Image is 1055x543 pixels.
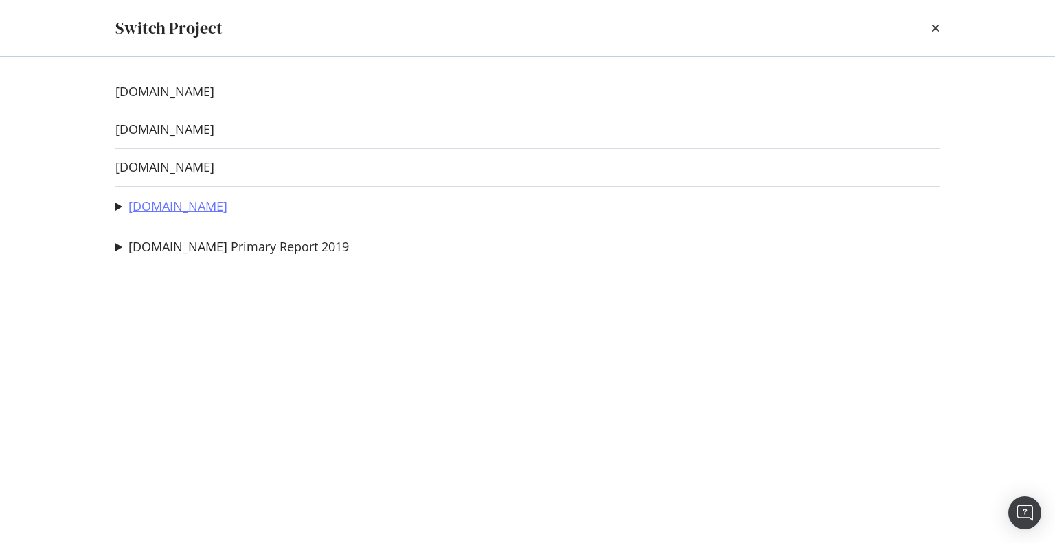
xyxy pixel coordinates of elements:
[931,16,940,40] div: times
[115,84,214,99] a: [DOMAIN_NAME]
[128,240,349,254] a: [DOMAIN_NAME] Primary Report 2019
[115,160,214,174] a: [DOMAIN_NAME]
[115,238,349,256] summary: [DOMAIN_NAME] Primary Report 2019
[115,122,214,137] a: [DOMAIN_NAME]
[1008,496,1041,529] div: Open Intercom Messenger
[115,16,223,40] div: Switch Project
[128,199,227,213] a: [DOMAIN_NAME]
[115,198,227,216] summary: [DOMAIN_NAME]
